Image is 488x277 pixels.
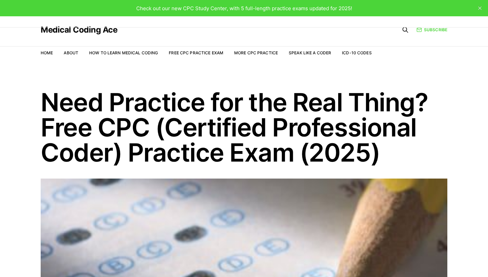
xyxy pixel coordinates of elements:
[234,50,278,55] a: More CPC Practice
[375,244,488,277] iframe: portal-trigger
[41,26,117,34] a: Medical Coding Ace
[289,50,331,55] a: Speak Like a Coder
[136,5,352,12] span: Check out our new CPC Study Center, with 5 full-length practice exams updated for 2025!
[64,50,78,55] a: About
[169,50,223,55] a: Free CPC Practice Exam
[41,50,53,55] a: Home
[89,50,158,55] a: How to Learn Medical Coding
[41,90,447,165] h1: Need Practice for the Real Thing? Free CPC (Certified Professional Coder) Practice Exam (2025)
[474,3,485,14] button: close
[342,50,371,55] a: ICD-10 Codes
[416,26,447,33] a: Subscribe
